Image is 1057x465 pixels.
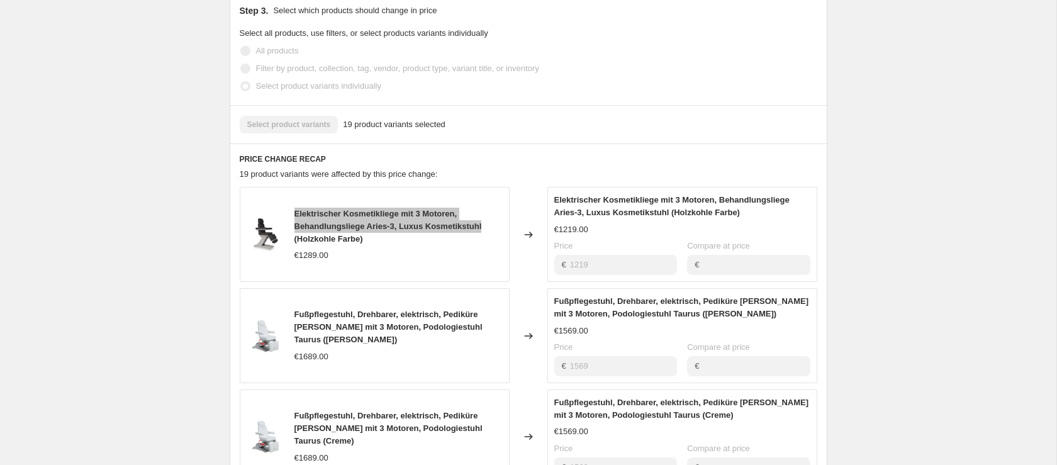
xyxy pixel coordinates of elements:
img: Fu_pflegestuhl_Taurus3W-600x600-1Kopie_80x.webp [247,317,284,355]
span: 19 product variants were affected by this price change: [240,169,438,179]
span: Price [554,444,573,453]
span: Elektrischer Kosmetikliege mit 3 Motoren, Behandlungsliege Aries-3, Luxus Kosmetikstuhl (Holzkohl... [294,209,482,244]
img: Elektrischer_Kosmetikliege_mit_3_Motoren_Aries3_80x.webp [247,216,284,254]
img: Fu_pflegestuhl_Taurus3W-600x600-1Kopie_80x.webp [247,418,284,456]
span: Elektrischer Kosmetikliege mit 3 Motoren, Behandlungsliege Aries-3, Luxus Kosmetikstuhl (Holzkohl... [554,195,790,217]
span: Price [554,342,573,352]
div: €1569.00 [554,425,588,438]
div: €1569.00 [554,325,588,337]
span: Price [554,241,573,250]
div: €1289.00 [294,249,328,262]
div: €1219.00 [554,223,588,236]
span: Filter by product, collection, tag, vendor, product type, variant title, or inventory [256,64,539,73]
span: Compare at price [687,342,750,352]
span: € [695,260,699,269]
h6: PRICE CHANGE RECAP [240,154,817,164]
span: Fußpflegestuhl, Drehbarer, elektrisch, Pediküre [PERSON_NAME] mit 3 Motoren, Podologiestuhl Tauru... [554,398,809,420]
span: Fußpflegestuhl, Drehbarer, elektrisch, Pediküre [PERSON_NAME] mit 3 Motoren, Podologiestuhl Tauru... [294,411,483,445]
h2: Step 3. [240,4,269,17]
span: € [695,361,699,371]
div: €1689.00 [294,452,328,464]
span: Select product variants individually [256,81,381,91]
span: Fußpflegestuhl, Drehbarer, elektrisch, Pediküre [PERSON_NAME] mit 3 Motoren, Podologiestuhl Tauru... [554,296,809,318]
span: Compare at price [687,241,750,250]
span: € [562,361,566,371]
p: Select which products should change in price [273,4,437,17]
div: €1689.00 [294,350,328,363]
span: Compare at price [687,444,750,453]
span: 19 product variants selected [343,118,445,131]
span: All products [256,46,299,55]
span: Fußpflegestuhl, Drehbarer, elektrisch, Pediküre [PERSON_NAME] mit 3 Motoren, Podologiestuhl Tauru... [294,310,483,344]
span: Select all products, use filters, or select products variants individually [240,28,488,38]
span: € [562,260,566,269]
